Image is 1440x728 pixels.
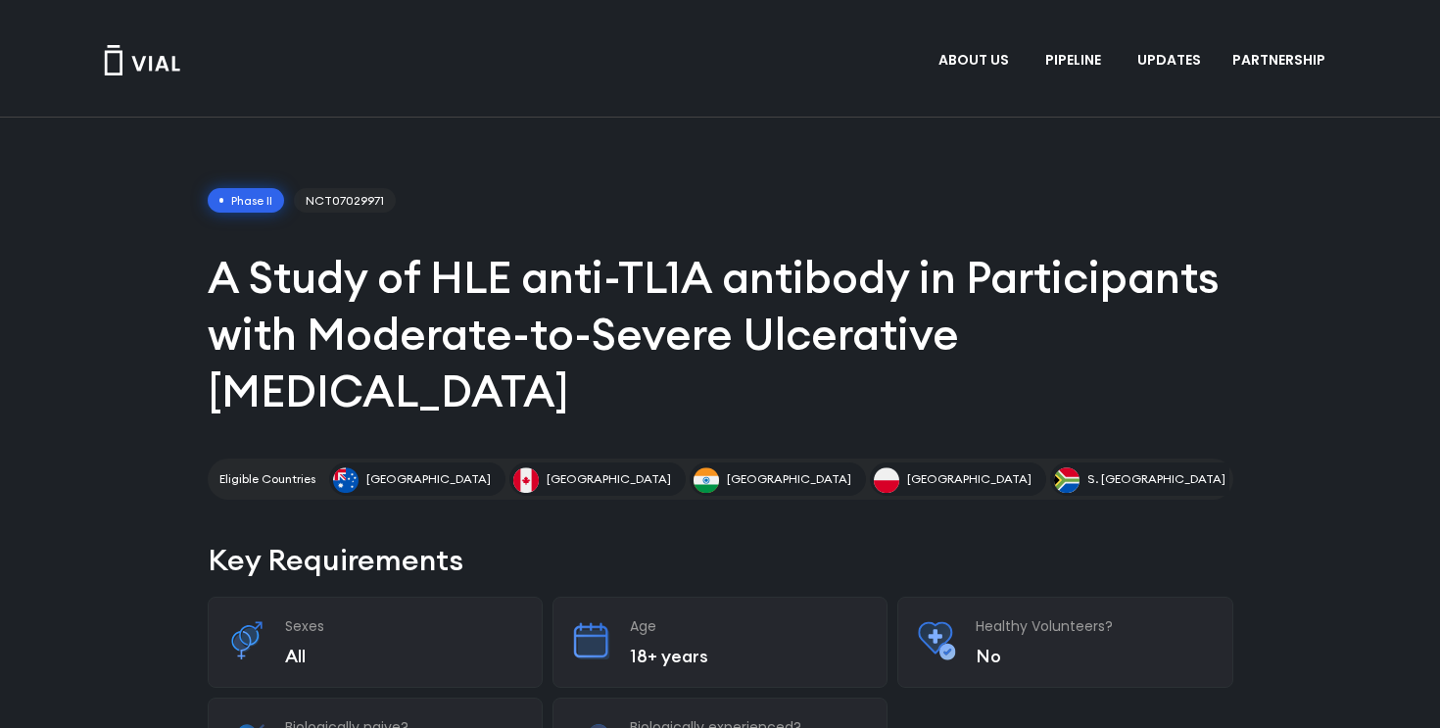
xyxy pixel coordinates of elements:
[208,249,1233,419] h1: A Study of HLE anti-TL1A antibody in Participants with Moderate-to-Severe Ulcerative [MEDICAL_DATA]
[285,617,522,635] h3: Sexes
[547,470,671,488] span: [GEOGRAPHIC_DATA]
[907,470,1032,488] span: [GEOGRAPHIC_DATA]
[630,645,867,667] p: 18+ years
[285,645,522,667] p: All
[208,188,285,214] span: Phase II
[923,44,1029,77] a: ABOUT USMenu Toggle
[366,470,491,488] span: [GEOGRAPHIC_DATA]
[1087,470,1225,488] span: S. [GEOGRAPHIC_DATA]
[1217,44,1346,77] a: PARTNERSHIPMenu Toggle
[294,188,396,214] span: NCT07029971
[1030,44,1121,77] a: PIPELINEMenu Toggle
[1122,44,1216,77] a: UPDATES
[874,467,899,493] img: Poland
[208,539,1233,581] h2: Key Requirements
[333,467,359,493] img: Australia
[513,467,539,493] img: Canada
[976,617,1213,635] h3: Healthy Volunteers?
[694,467,719,493] img: India
[976,645,1213,667] p: No
[1054,467,1080,493] img: S. Africa
[219,470,315,488] h2: Eligible Countries
[103,45,181,75] img: Vial Logo
[630,617,867,635] h3: Age
[727,470,851,488] span: [GEOGRAPHIC_DATA]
